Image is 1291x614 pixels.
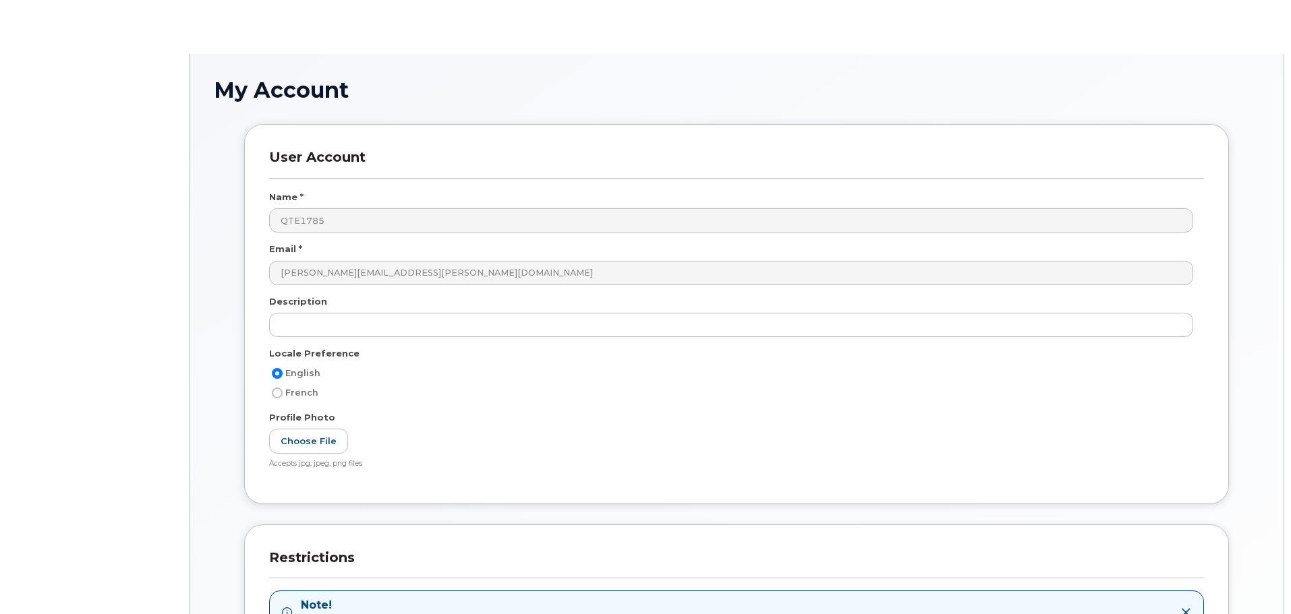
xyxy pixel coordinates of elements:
span: English [285,368,320,378]
label: Locale Preference [269,347,360,360]
label: Description [269,295,327,308]
h3: User Account [269,149,1204,178]
h1: My Account [214,78,1259,102]
span: French [285,388,318,398]
strong: Note! [301,598,886,613]
label: Choose File [269,429,348,454]
h3: Restrictions [269,549,1204,578]
label: Profile Photo [269,411,335,424]
input: English [272,368,283,379]
div: Accepts jpg, jpeg, png files [269,459,1193,469]
label: Email * [269,243,302,255]
input: French [272,388,283,398]
label: Name * [269,191,304,204]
